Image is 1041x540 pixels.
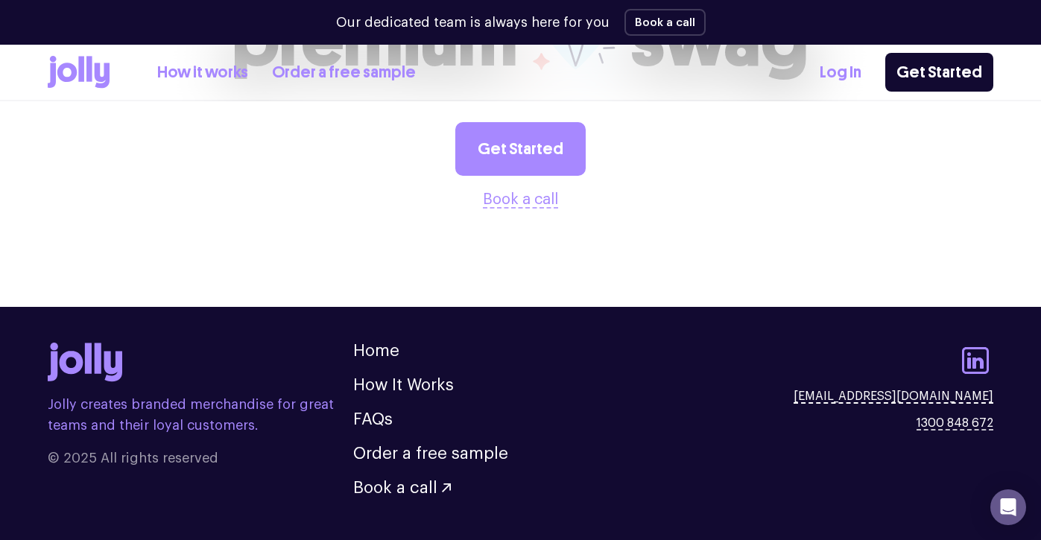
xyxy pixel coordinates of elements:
a: How it works [157,60,248,85]
a: Home [353,343,399,359]
button: Book a call [353,480,451,496]
div: Open Intercom Messenger [990,489,1026,525]
a: Get Started [885,53,993,92]
button: Book a call [624,9,706,36]
a: [EMAIL_ADDRESS][DOMAIN_NAME] [794,387,993,405]
a: FAQs [353,411,393,428]
span: © 2025 All rights reserved [48,448,353,468]
p: Jolly creates branded merchandise for great teams and their loyal customers. [48,394,353,436]
a: How It Works [353,377,454,393]
p: Our dedicated team is always here for you [336,13,610,33]
a: Log In [820,60,861,85]
a: Order a free sample [272,60,416,85]
a: Get Started [455,122,586,176]
button: Book a call [483,188,558,212]
span: Book a call [353,480,437,496]
a: Order a free sample [353,445,508,462]
a: 1300 848 672 [917,414,993,432]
